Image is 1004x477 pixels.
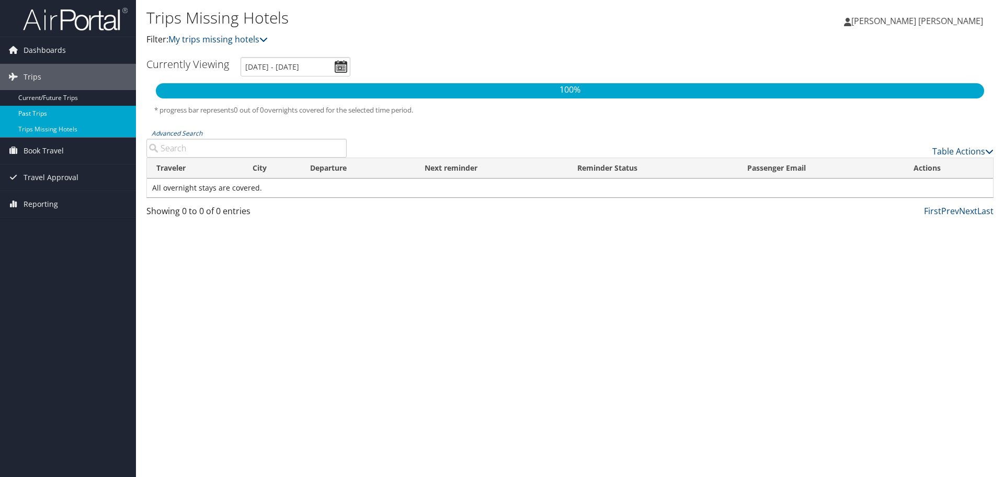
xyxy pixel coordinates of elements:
[24,64,41,90] span: Trips
[146,205,347,223] div: Showing 0 to 0 of 0 entries
[24,138,64,164] span: Book Travel
[168,34,268,45] a: My trips missing hotels
[924,205,941,217] a: First
[154,105,986,115] h5: * progress bar represents overnights covered for the selected time period.
[146,139,347,158] input: Advanced Search
[156,83,984,97] p: 100%
[147,158,243,179] th: Traveler: activate to sort column ascending
[904,158,993,179] th: Actions
[24,191,58,217] span: Reporting
[977,205,994,217] a: Last
[243,158,301,179] th: City: activate to sort column ascending
[844,5,994,37] a: [PERSON_NAME] [PERSON_NAME]
[146,57,229,71] h3: Currently Viewing
[415,158,568,179] th: Next reminder
[932,146,994,157] a: Table Actions
[24,164,78,191] span: Travel Approval
[241,57,350,76] input: [DATE] - [DATE]
[234,105,264,115] span: 0 out of 0
[301,158,415,179] th: Departure: activate to sort column descending
[941,205,959,217] a: Prev
[23,7,128,31] img: airportal-logo.png
[152,129,202,138] a: Advanced Search
[24,37,66,63] span: Dashboards
[851,15,983,27] span: [PERSON_NAME] [PERSON_NAME]
[146,7,711,29] h1: Trips Missing Hotels
[959,205,977,217] a: Next
[568,158,738,179] th: Reminder Status
[146,33,711,47] p: Filter:
[147,179,993,197] td: All overnight stays are covered.
[738,158,904,179] th: Passenger Email: activate to sort column ascending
